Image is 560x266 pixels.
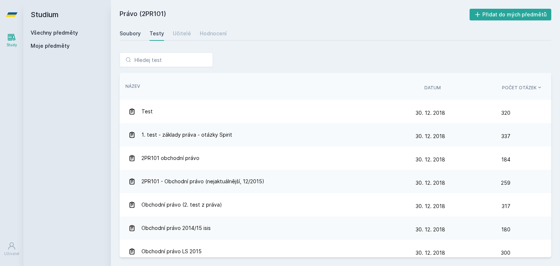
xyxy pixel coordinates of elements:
span: 337 [501,129,510,144]
div: Uživatel [4,251,19,257]
a: 2PR101 - Obchodní právo (nejaktuálnější, 12/2015) 30. 12. 2018 259 [120,170,551,193]
a: 1. test - základy práva - otázky Spirit 30. 12. 2018 337 [120,123,551,146]
div: Hodnocení [200,30,227,37]
a: Uživatel [1,238,22,260]
button: Počet otázek [502,85,542,91]
h2: Právo (2PR101) [120,9,470,20]
span: 317 [502,199,510,214]
span: 30. 12. 2018 [416,203,445,209]
a: Soubory [120,26,141,41]
a: Obchodní právo 2014/15 isis 30. 12. 2018 180 [120,216,551,240]
span: 30. 12. 2018 [416,110,445,116]
span: Obchodní právo 2014/15 isis [141,221,211,235]
a: Hodnocení [200,26,227,41]
div: Testy [149,30,164,37]
span: Moje předměty [31,42,70,50]
span: 30. 12. 2018 [416,250,445,256]
a: 2PR101 obchodní právo 30. 12. 2018 184 [120,146,551,170]
button: Přidat do mých předmětů [470,9,552,20]
a: Test 30. 12. 2018 320 [120,100,551,123]
div: Study [7,42,17,48]
a: Testy [149,26,164,41]
a: Study [1,29,22,51]
input: Hledej test [120,52,213,67]
span: 30. 12. 2018 [416,180,445,186]
span: 320 [501,106,510,120]
span: 184 [501,152,510,167]
span: 180 [501,222,510,237]
span: 30. 12. 2018 [416,226,445,232]
a: Obchodní právo (2. test z práva) 30. 12. 2018 317 [120,193,551,216]
span: Test [141,104,153,119]
span: 2PR101 - Obchodní právo (nejaktuálnější, 12/2015) [141,174,264,189]
span: 2PR101 obchodní právo [141,151,199,165]
span: 259 [501,176,510,190]
div: Soubory [120,30,141,37]
a: Obchodní právo LS 2015 30. 12. 2018 300 [120,240,551,263]
span: Obchodní právo (2. test z práva) [141,197,222,212]
span: Obchodní právo LS 2015 [141,244,202,259]
button: Datum [424,85,441,91]
span: 30. 12. 2018 [416,133,445,139]
button: Název [125,83,140,90]
span: 30. 12. 2018 [416,156,445,163]
div: Učitelé [173,30,191,37]
a: Učitelé [173,26,191,41]
span: Počet otázek [502,85,537,91]
a: Všechny předměty [31,30,78,36]
span: 300 [501,246,510,260]
span: 1. test - základy práva - otázky Spirit [141,128,232,142]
